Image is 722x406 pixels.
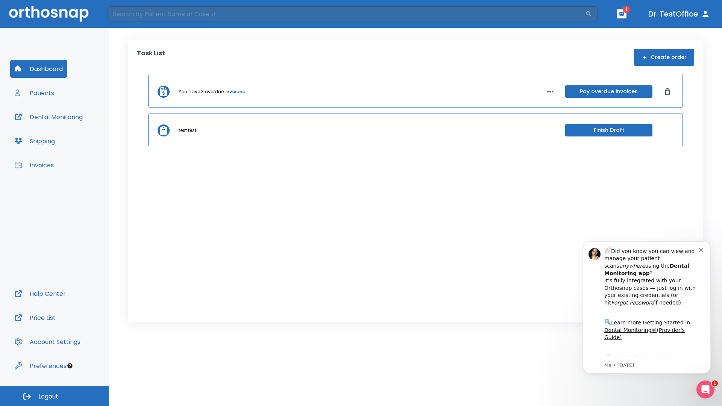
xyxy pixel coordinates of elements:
[661,86,673,98] button: Dismiss
[10,285,70,303] button: Help Center
[10,357,71,375] button: Preferences
[9,6,89,21] img: Orthosnap
[10,108,87,126] button: Dental Monitoring
[179,88,224,95] p: You have 3 overdue
[712,380,718,386] span: 1
[565,85,652,98] button: Pay overdue invoices
[225,88,245,95] a: invoices
[572,230,722,386] iframe: Intercom notifications message
[137,49,165,66] p: Task List
[33,132,127,139] p: Message from Ma, sent 2w ago
[10,309,60,327] button: Price List
[645,7,713,21] button: Dr. TestOffice
[10,84,59,102] button: Patients
[565,124,652,136] button: Finish Draft
[10,132,59,150] button: Shipping
[10,333,85,351] button: Account Settings
[10,156,58,174] button: Invoices
[10,60,67,78] button: Dashboard
[127,16,133,22] button: Dismiss notification
[33,123,127,161] div: Download the app: | ​ Let us know if you need help getting started!
[67,362,73,369] div: Tooltip anchor
[696,380,714,398] iframe: Intercom live chat
[108,6,585,21] input: Search by Patient Name or Case #
[179,127,196,134] p: test test
[33,124,100,138] a: App Store
[38,392,58,401] span: Logout
[634,49,694,66] button: Create order
[623,6,630,13] span: 1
